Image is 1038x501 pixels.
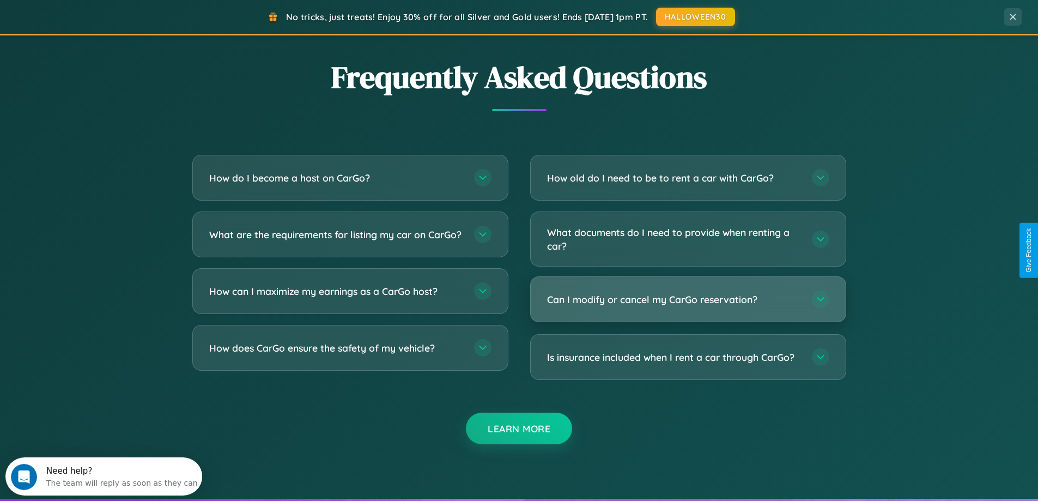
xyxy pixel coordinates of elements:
[209,171,463,185] h3: How do I become a host on CarGo?
[209,228,463,242] h3: What are the requirements for listing my car on CarGo?
[41,9,192,18] div: Need help?
[1025,228,1033,273] div: Give Feedback
[209,285,463,298] h3: How can I maximize my earnings as a CarGo host?
[466,413,572,444] button: Learn More
[286,11,648,22] span: No tricks, just treats! Enjoy 30% off for all Silver and Gold users! Ends [DATE] 1pm PT.
[209,341,463,355] h3: How does CarGo ensure the safety of my vehicle?
[547,293,801,306] h3: Can I modify or cancel my CarGo reservation?
[192,56,846,98] h2: Frequently Asked Questions
[547,226,801,252] h3: What documents do I need to provide when renting a car?
[11,464,37,490] iframe: Intercom live chat
[656,8,735,26] button: HALLOWEEN30
[41,18,192,29] div: The team will reply as soon as they can
[547,351,801,364] h3: Is insurance included when I rent a car through CarGo?
[5,457,202,496] iframe: Intercom live chat discovery launcher
[547,171,801,185] h3: How old do I need to be to rent a car with CarGo?
[4,4,203,34] div: Open Intercom Messenger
